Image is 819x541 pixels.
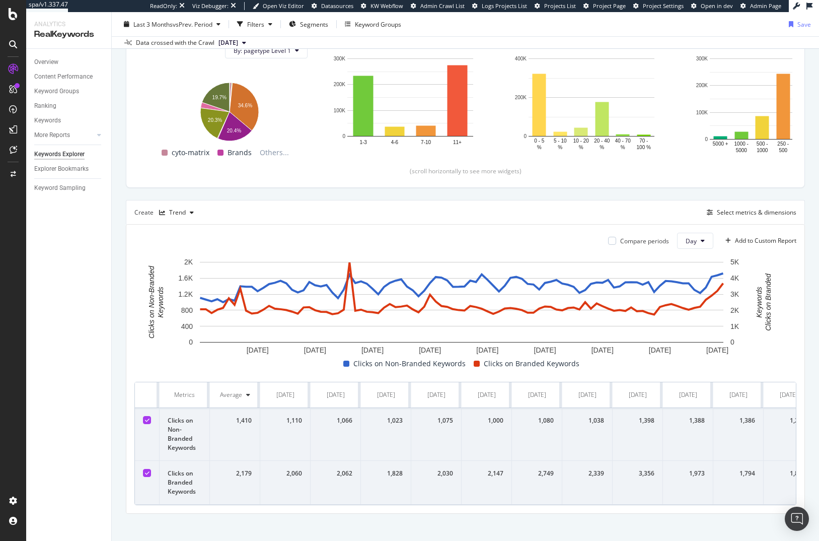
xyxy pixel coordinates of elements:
div: Explorer Bookmarks [34,164,89,174]
text: [DATE] [247,346,269,354]
text: 10 - 20 [573,138,589,144]
div: Keywords Explorer [34,149,85,160]
text: 1.6K [178,274,193,282]
text: 400K [515,56,527,61]
div: 2,062 [319,469,352,478]
button: Save [785,16,811,32]
button: Day [677,233,713,249]
button: Last 3 MonthsvsPrev. Period [120,16,225,32]
div: Data crossed with the Crawl [136,38,214,47]
text: 20 - 40 [594,138,610,144]
text: 4-6 [391,140,399,145]
text: 19.7% [212,95,227,100]
text: 800 [181,306,193,314]
div: 1,388 [671,416,705,425]
text: 500 [779,148,787,153]
div: Metrics [168,390,201,399]
text: 200K [515,95,527,100]
a: Keywords Explorer [34,149,104,160]
div: More Reports [34,130,70,141]
span: 2025 Sep. 17th [218,38,238,47]
div: Create [134,205,198,221]
text: 1-3 [359,140,367,145]
div: 1,398 [621,416,654,425]
text: 20.4% [227,128,241,133]
text: 0 [524,133,527,139]
text: 5 - 10 [554,138,567,144]
div: Keyword Sampling [34,183,86,193]
a: Datasources [312,2,353,10]
text: 250 - [777,141,789,147]
text: 0 [189,339,193,347]
text: 7-10 [421,140,431,145]
div: Keyword Groups [355,20,401,28]
text: 0 [342,133,345,139]
div: A chart. [513,53,670,151]
span: Clicks on Branded Keywords [484,358,579,370]
span: Logs Projects List [482,2,527,10]
text: 5000 [736,148,748,153]
text: 100K [696,110,708,115]
div: 1,275 [772,416,805,425]
a: Admin Crawl List [411,2,465,10]
div: 2,147 [470,469,503,478]
button: Add to Custom Report [721,233,796,249]
text: Keywords [755,287,763,318]
text: 0 [730,339,734,347]
text: % [558,145,562,150]
text: 2K [184,258,193,266]
div: [DATE] [327,390,345,399]
a: Ranking [34,101,104,111]
text: [DATE] [534,346,556,354]
div: 1,038 [570,416,604,425]
div: [DATE] [629,390,647,399]
text: 5K [730,258,739,266]
a: Open Viz Editor [253,2,304,10]
span: Open Viz Editor [263,2,304,10]
span: Day [686,237,697,245]
div: 3,356 [621,469,654,478]
text: 100 % [637,145,651,150]
div: Add to Custom Report [735,238,796,244]
text: 1000 [757,148,768,153]
span: Datasources [321,2,353,10]
text: 11+ [453,140,462,145]
div: 1,023 [369,416,403,425]
a: Logs Projects List [472,2,527,10]
button: Select metrics & dimensions [703,207,796,219]
button: [DATE] [214,37,250,49]
div: 1,410 [218,416,252,425]
text: 20.3% [208,117,222,123]
a: Content Performance [34,72,104,82]
div: [DATE] [679,390,697,399]
a: Project Page [583,2,626,10]
text: % [600,145,604,150]
div: 2,339 [570,469,604,478]
div: Keyword Groups [34,86,79,97]
div: Compare periods [620,237,669,245]
a: More Reports [34,130,94,141]
div: [DATE] [578,390,597,399]
svg: A chart. [151,78,308,143]
text: 2K [730,306,739,314]
text: 1.2K [178,290,193,298]
text: Keywords [157,287,165,318]
a: Open in dev [691,2,733,10]
span: Brands [228,147,252,159]
text: [DATE] [476,346,498,354]
td: Clicks on Non-Branded Keywords [160,408,210,461]
div: [DATE] [478,390,496,399]
td: Clicks on Branded Keywords [160,461,210,505]
text: 100K [334,108,346,113]
span: Admin Page [750,2,781,10]
a: Admin Page [740,2,781,10]
text: % [621,145,625,150]
div: Keywords [34,115,61,126]
text: % [579,145,583,150]
text: 200K [334,82,346,88]
span: Project Page [593,2,626,10]
span: vs Prev. Period [173,20,212,28]
div: [DATE] [377,390,395,399]
text: [DATE] [419,346,441,354]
